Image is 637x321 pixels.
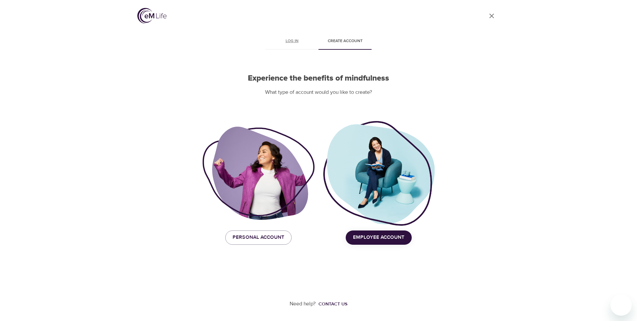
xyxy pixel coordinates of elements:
[318,301,347,307] div: Contact us
[610,294,632,316] iframe: Button to launch messaging window
[269,38,315,45] span: Log in
[484,8,500,24] a: close
[290,300,316,308] p: Need help?
[346,230,412,244] button: Employee Account
[202,74,435,83] h2: Experience the benefits of mindfulness
[322,38,368,45] span: Create account
[353,233,404,242] span: Employee Account
[225,230,292,244] button: Personal Account
[202,89,435,96] p: What type of account would you like to create?
[137,8,167,24] img: logo
[233,233,284,242] span: Personal Account
[316,301,347,307] a: Contact us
